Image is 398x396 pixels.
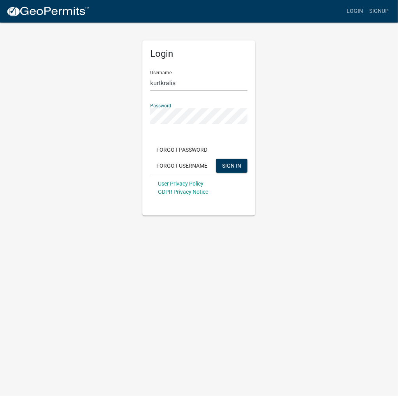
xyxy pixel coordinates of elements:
a: User Privacy Policy [158,180,203,187]
a: Login [344,4,366,19]
button: SIGN IN [216,159,247,173]
span: SIGN IN [222,162,241,168]
button: Forgot Password [150,143,214,157]
a: Signup [366,4,392,19]
h5: Login [150,48,247,60]
button: Forgot Username [150,159,214,173]
a: GDPR Privacy Notice [158,189,208,195]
